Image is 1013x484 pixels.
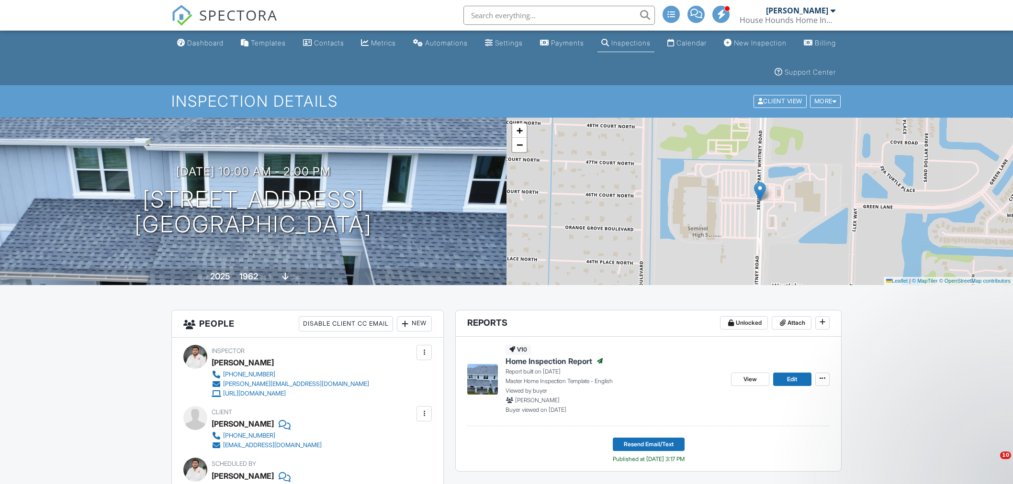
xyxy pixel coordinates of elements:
[800,34,840,52] a: Billing
[299,316,393,331] div: Disable Client CC Email
[611,39,651,47] div: Inspections
[212,431,322,440] a: [PHONE_NUMBER]
[199,5,278,25] span: SPECTORA
[512,123,527,138] a: Zoom in
[939,278,1011,284] a: © OpenStreetMap contributors
[172,310,443,338] h3: People
[135,187,372,238] h1: [STREET_ADDRESS] [GEOGRAPHIC_DATA]
[171,93,842,110] h1: Inspection Details
[299,34,348,52] a: Contacts
[397,316,432,331] div: New
[771,64,840,81] a: Support Center
[463,6,655,25] input: Search everything...
[212,469,274,483] div: [PERSON_NAME]
[810,95,841,108] div: More
[314,39,344,47] div: Contacts
[171,13,278,33] a: SPECTORA
[481,34,527,52] a: Settings
[512,138,527,152] a: Zoom out
[212,417,274,431] div: [PERSON_NAME]
[754,95,807,108] div: Client View
[886,278,908,284] a: Leaflet
[223,432,275,440] div: [PHONE_NUMBER]
[212,347,245,354] span: Inspector
[212,370,369,379] a: [PHONE_NUMBER]
[173,34,227,52] a: Dashboard
[259,274,273,281] span: sq. ft.
[187,39,224,47] div: Dashboard
[210,271,230,281] div: 2025
[754,182,766,201] img: Marker
[734,39,787,47] div: New Inspection
[171,5,192,26] img: The Best Home Inspection Software - Spectora
[517,124,523,136] span: +
[212,408,232,416] span: Client
[753,97,809,104] a: Client View
[212,460,256,467] span: Scheduled By
[212,389,369,398] a: [URL][DOMAIN_NAME]
[495,39,523,47] div: Settings
[676,39,707,47] div: Calendar
[198,274,209,281] span: Built
[223,380,369,388] div: [PERSON_NAME][EMAIL_ADDRESS][DOMAIN_NAME]
[212,440,322,450] a: [EMAIL_ADDRESS][DOMAIN_NAME]
[517,139,523,151] span: −
[536,34,588,52] a: Payments
[720,34,790,52] a: New Inspection
[597,34,654,52] a: Inspections
[251,39,286,47] div: Templates
[766,6,828,15] div: [PERSON_NAME]
[176,165,331,178] h3: [DATE] 10:00 am - 2:00 pm
[980,451,1003,474] iframe: Intercom live chat
[223,390,286,397] div: [URL][DOMAIN_NAME]
[740,15,835,25] div: House Hounds Home Inspections LLC
[909,278,911,284] span: |
[1000,451,1011,459] span: 10
[223,441,322,449] div: [EMAIL_ADDRESS][DOMAIN_NAME]
[815,39,836,47] div: Billing
[239,271,258,281] div: 1962
[212,379,369,389] a: [PERSON_NAME][EMAIL_ADDRESS][DOMAIN_NAME]
[237,34,290,52] a: Templates
[290,274,301,281] span: slab
[409,34,472,52] a: Automations (Basic)
[912,278,938,284] a: © MapTiler
[371,39,396,47] div: Metrics
[551,39,584,47] div: Payments
[212,355,274,370] div: [PERSON_NAME]
[223,371,275,378] div: [PHONE_NUMBER]
[664,34,710,52] a: Calendar
[425,39,468,47] div: Automations
[357,34,400,52] a: Metrics
[785,68,836,76] div: Support Center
